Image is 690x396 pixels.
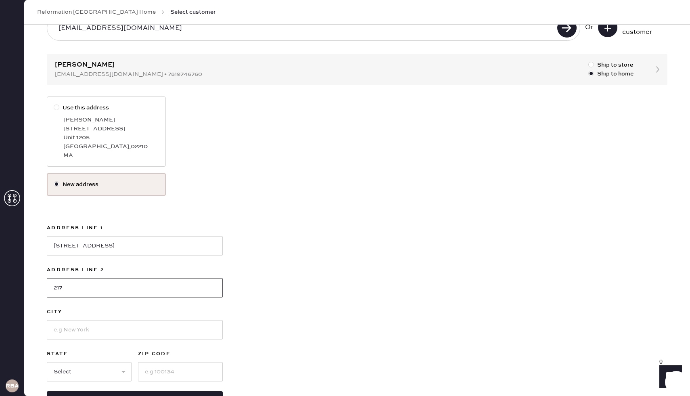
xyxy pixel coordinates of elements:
[52,19,555,38] input: Search by email or phone number
[47,223,223,233] label: Address Line 1
[622,18,663,37] div: Add new customer
[54,180,159,189] label: New address
[63,142,159,151] div: [GEOGRAPHIC_DATA] , 02210
[138,349,223,359] label: ZIP Code
[588,61,634,69] label: Ship to store
[588,69,634,78] label: Ship to home
[63,133,159,142] div: Unit 1205
[54,103,159,112] label: Use this address
[37,8,156,16] a: Reformation [GEOGRAPHIC_DATA] Home
[63,124,159,133] div: [STREET_ADDRESS]
[170,8,216,16] span: Select customer
[47,349,132,359] label: State
[47,307,223,317] label: City
[47,236,223,256] input: e.g. Street address, P.O. box etc.
[6,383,19,389] h3: RBA
[63,115,159,124] div: [PERSON_NAME]
[585,23,593,32] div: Or
[47,320,223,339] input: e.g New York
[138,362,223,381] input: e.g 100134
[63,151,159,160] div: MA
[47,265,223,275] label: Address Line 2
[47,278,223,298] input: e.g. Unit, floor etc.
[652,360,686,394] iframe: Front Chat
